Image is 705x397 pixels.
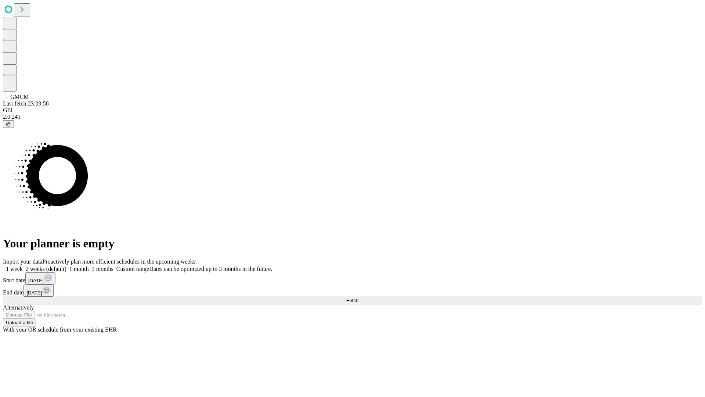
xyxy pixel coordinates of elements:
[3,319,36,326] button: Upload a file
[3,237,702,250] h1: Your planner is empty
[149,266,272,272] span: Dates can be optimized up to 3 months in the future.
[3,258,43,265] span: Import your data
[6,121,11,127] span: @
[10,94,29,100] span: GMCM
[3,297,702,304] button: Fetch
[92,266,113,272] span: 3 months
[3,272,702,285] div: Start date
[6,266,23,272] span: 1 week
[69,266,89,272] span: 1 month
[3,100,49,107] span: Last fetch: 23:09:58
[3,285,702,297] div: End date
[43,258,197,265] span: Proactively plan more efficient schedules in the upcoming weeks.
[3,120,14,128] button: @
[26,266,66,272] span: 2 weeks (default)
[116,266,149,272] span: Custom range
[3,326,117,333] span: With your OR schedule from your existing EHR
[26,290,42,296] span: [DATE]
[3,304,34,311] span: Alternatively
[25,272,55,285] button: [DATE]
[3,114,702,120] div: 2.0.241
[3,107,702,114] div: GEI
[28,278,44,283] span: [DATE]
[23,285,54,297] button: [DATE]
[346,298,358,303] span: Fetch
